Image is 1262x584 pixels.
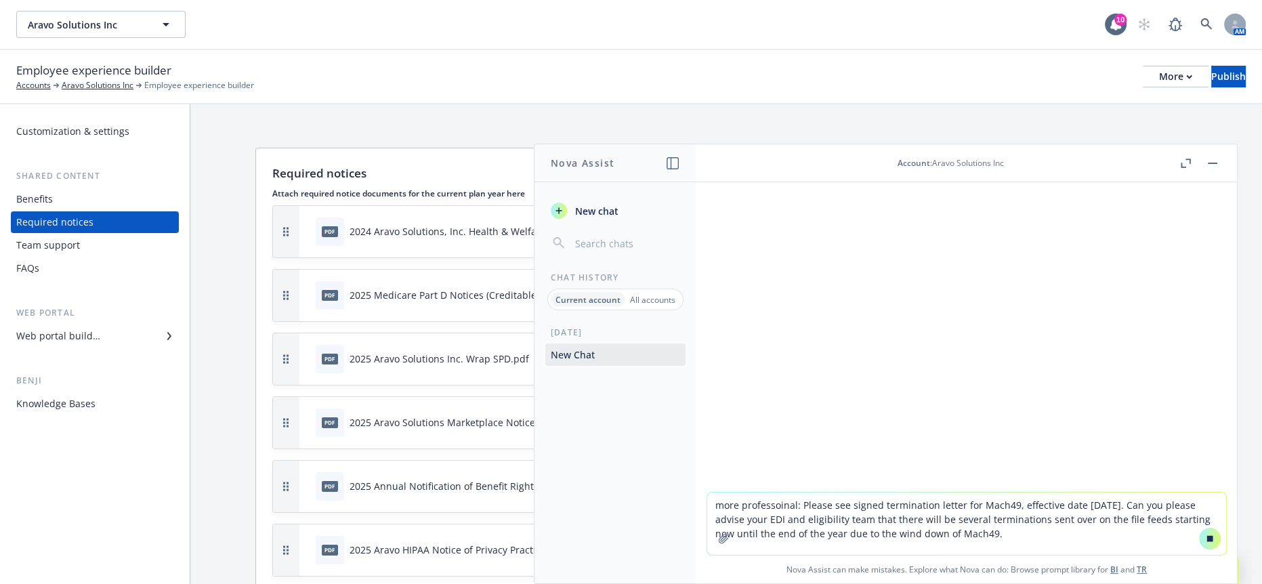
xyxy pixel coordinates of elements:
[1193,11,1220,38] a: Search
[1110,564,1118,575] a: BI
[11,169,179,183] div: Shared content
[11,234,179,256] a: Team support
[11,211,179,233] a: Required notices
[322,354,338,364] span: pdf
[272,165,366,182] p: Required notices
[1114,14,1127,26] div: 10
[350,352,529,366] div: 2025 Aravo Solutions Inc. Wrap SPD.pdf
[11,374,179,388] div: Benji
[11,188,179,210] a: Benefits
[898,157,930,169] span: Account
[11,121,179,142] a: Customization & settings
[322,481,338,491] span: pdf
[144,79,254,91] span: Employee experience builder
[350,288,652,302] div: 2025 Medicare Part D Notices (Creditable) Aravo Solutions, Inc..pdf
[630,294,675,306] p: All accounts
[702,556,1232,583] span: Nova Assist can make mistakes. Explore what Nova can do: Browse prompt library for and
[555,294,621,306] p: Current account
[16,188,53,210] div: Benefits
[350,224,761,238] div: 2024 Aravo Solutions, Inc. Health & Welfare Benefit Plan Summary Annual Report (SAR).pdf
[11,306,179,320] div: Web portal
[16,257,39,279] div: FAQs
[572,204,618,218] span: New chat
[534,327,696,338] div: [DATE]
[1131,11,1158,38] a: Start snowing
[322,226,338,236] span: pdf
[322,290,338,300] span: pdf
[322,545,338,555] span: pdf
[16,79,51,91] a: Accounts
[11,257,179,279] a: FAQs
[11,325,179,347] a: Web portal builder
[16,325,100,347] div: Web portal builder
[1159,66,1192,87] div: More
[350,543,569,557] div: 2025 Aravo HIPAA Notice of Privacy Practices.pdf
[534,272,696,283] div: Chat History
[272,188,1180,199] p: Attach required notice documents for the current plan year here
[16,211,93,233] div: Required notices
[16,393,96,415] div: Knowledge Bases
[572,234,680,253] input: Search chats
[350,415,553,430] div: 2025 Aravo Solutions Marketplace Notice.pdf
[1143,66,1208,87] button: More
[11,393,179,415] a: Knowledge Bases
[545,343,686,366] button: New Chat
[16,234,80,256] div: Team support
[16,121,129,142] div: Customization & settings
[898,157,1004,169] div: : Aravo Solutions Inc
[16,62,171,79] span: Employee experience builder
[551,156,614,170] h1: Nova Assist
[545,199,686,223] button: New chat
[1137,564,1147,575] a: TR
[322,417,338,427] span: pdf
[1162,11,1189,38] a: Report a Bug
[1211,66,1246,87] button: Publish
[28,18,145,32] span: Aravo Solutions Inc
[62,79,133,91] a: Aravo Solutions Inc
[350,479,669,493] div: 2025 Annual Notification of Benefit Rights (Creditable) Aravo FINAL.pdf
[16,11,186,38] button: Aravo Solutions Inc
